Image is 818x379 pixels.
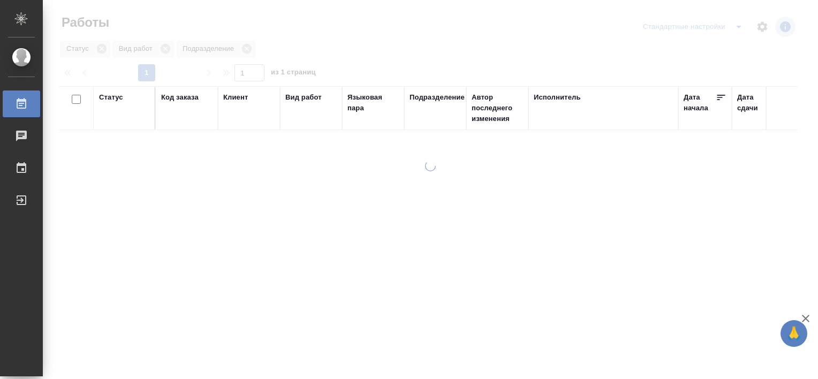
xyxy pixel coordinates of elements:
div: Исполнитель [534,92,581,103]
div: Подразделение [410,92,465,103]
div: Языковая пара [347,92,399,113]
div: Дата сдачи [737,92,769,113]
div: Статус [99,92,123,103]
div: Клиент [223,92,248,103]
button: 🙏 [781,320,807,347]
div: Автор последнего изменения [472,92,523,124]
span: 🙏 [785,322,803,345]
div: Вид работ [285,92,322,103]
div: Дата начала [684,92,716,113]
div: Код заказа [161,92,199,103]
